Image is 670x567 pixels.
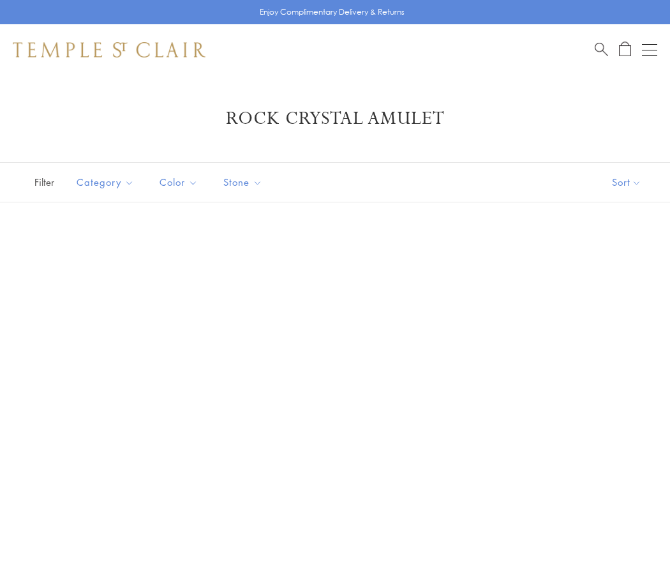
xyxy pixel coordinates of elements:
[595,42,608,57] a: Search
[150,168,207,197] button: Color
[260,6,405,19] p: Enjoy Complimentary Delivery & Returns
[32,107,638,130] h1: Rock Crystal Amulet
[70,174,144,190] span: Category
[67,168,144,197] button: Category
[13,42,205,57] img: Temple St. Clair
[217,174,272,190] span: Stone
[619,42,631,57] a: Open Shopping Bag
[583,163,670,202] button: Show sort by
[153,174,207,190] span: Color
[642,42,657,57] button: Open navigation
[214,168,272,197] button: Stone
